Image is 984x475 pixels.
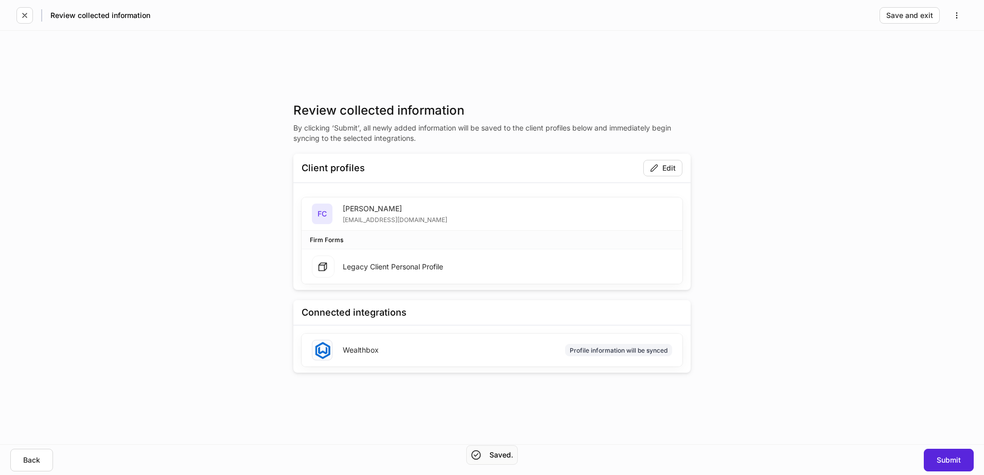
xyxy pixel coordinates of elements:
[343,214,447,224] div: [EMAIL_ADDRESS][DOMAIN_NAME]
[302,162,365,174] div: Client profiles
[886,12,933,19] div: Save and exit
[924,449,974,471] button: Submit
[343,204,447,214] div: [PERSON_NAME]
[343,262,443,272] div: Legacy Client Personal Profile
[318,209,327,219] h5: FC
[650,164,676,172] div: Edit
[293,102,691,119] h3: Review collected information
[23,456,40,464] div: Back
[293,123,691,143] p: By clicking ‘Submit’, all newly added information will be saved to the client profiles below and ...
[643,160,682,176] button: Edit
[343,345,379,355] div: Wealthbox
[937,456,961,464] div: Submit
[10,449,53,471] button: Back
[489,450,513,460] h5: Saved.
[310,235,343,245] div: Firm Forms
[302,306,407,319] div: Connected integrations
[50,10,150,21] h5: Review collected information
[880,7,940,24] button: Save and exit
[570,345,667,355] div: Profile information will be synced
